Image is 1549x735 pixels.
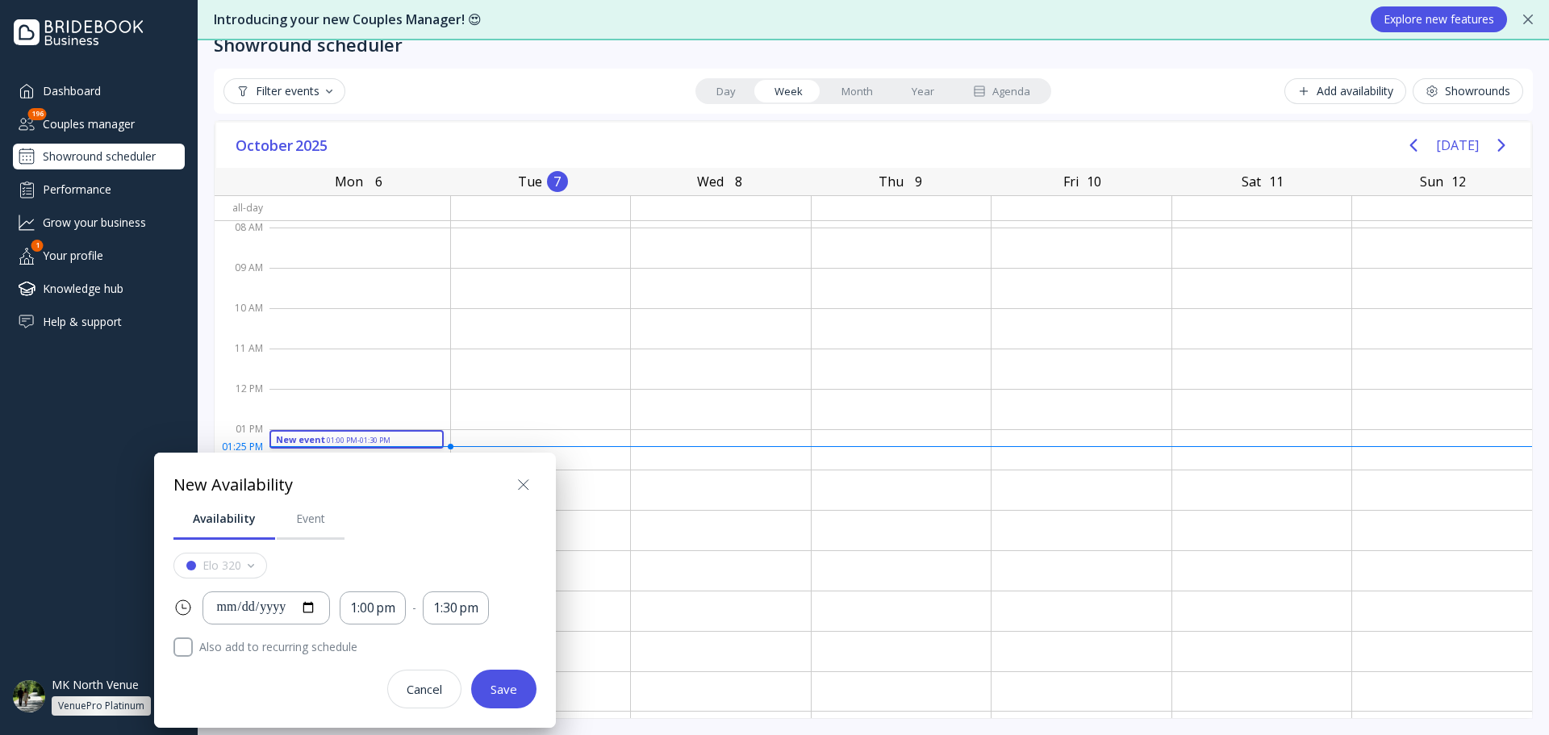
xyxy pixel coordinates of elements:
[277,498,344,540] a: Event
[491,683,517,695] div: Save
[407,683,442,695] div: Cancel
[173,498,275,540] a: Availability
[173,553,267,578] button: Elo 320
[350,599,395,617] div: 1:00 pm
[202,559,241,572] div: Elo 320
[387,670,461,708] button: Cancel
[193,637,537,657] label: Also add to recurring schedule
[173,474,293,497] div: New Availability
[193,511,256,527] div: Availability
[471,670,537,708] button: Save
[412,599,416,616] div: -
[433,599,478,617] div: 1:30 pm
[296,511,325,527] div: Event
